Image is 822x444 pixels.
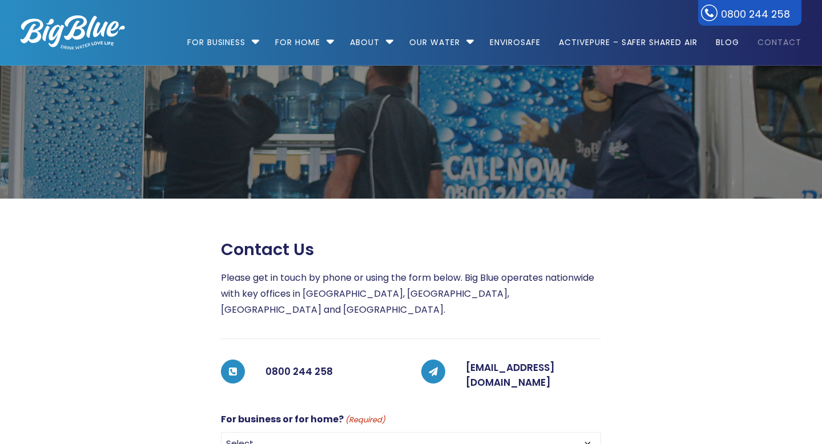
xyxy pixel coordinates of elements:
p: Please get in touch by phone or using the form below. Big Blue operates nationwide with key offic... [221,270,601,318]
span: (Required) [345,414,386,427]
h5: 0800 244 258 [265,361,401,384]
span: Contact us [221,240,314,260]
label: For business or for home? [221,411,385,427]
img: logo [21,15,125,50]
a: [EMAIL_ADDRESS][DOMAIN_NAME] [466,361,555,389]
